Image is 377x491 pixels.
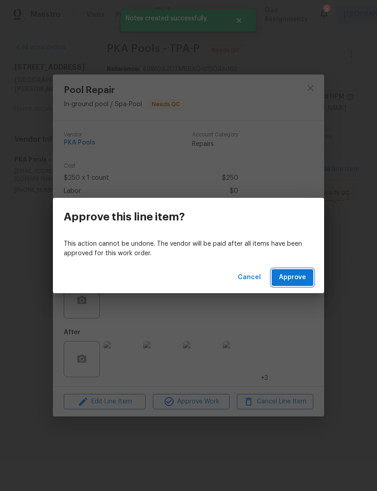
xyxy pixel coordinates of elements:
[64,210,185,223] h3: Approve this line item?
[238,272,261,283] span: Cancel
[234,269,264,286] button: Cancel
[272,269,313,286] button: Approve
[279,272,306,283] span: Approve
[64,239,313,258] p: This action cannot be undone. The vendor will be paid after all items have been approved for this...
